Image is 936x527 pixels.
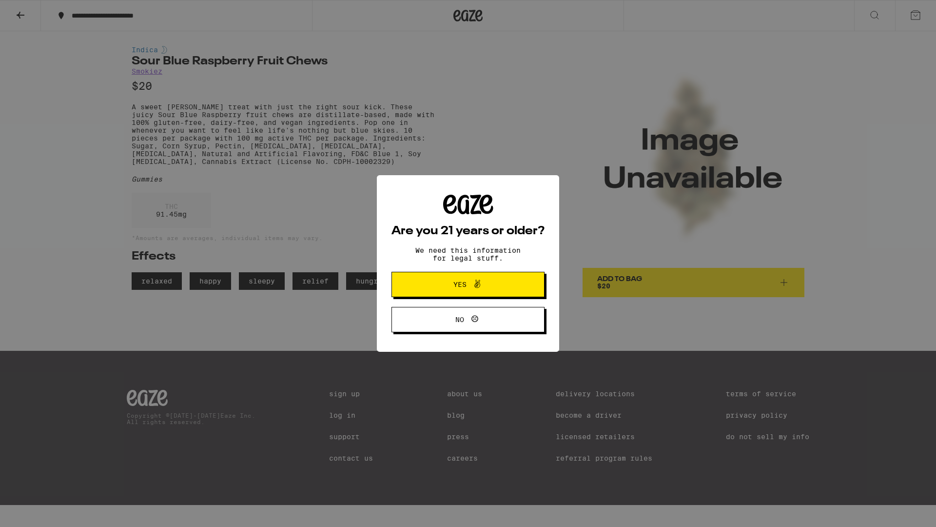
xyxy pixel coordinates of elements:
[391,225,545,237] h2: Are you 21 years or older?
[391,307,545,332] button: No
[407,246,529,262] p: We need this information for legal stuff.
[391,272,545,297] button: Yes
[455,316,464,323] span: No
[453,281,467,288] span: Yes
